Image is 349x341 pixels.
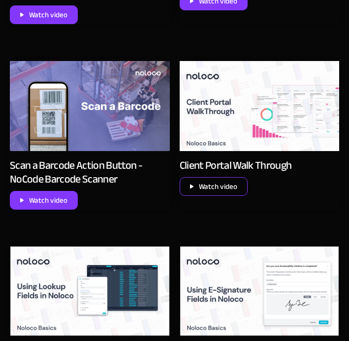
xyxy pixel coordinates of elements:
a: Client Portal Walk ThroughWatch video [180,61,340,210]
div: Client Portal Walk Through [180,158,292,172]
div: Scan a Barcode Action Button - NoCode Barcode Scanner [10,158,170,186]
a: Scan a Barcode Action Button - NoCode Barcode ScannerWatch video [10,61,170,210]
div: Watch video [199,180,237,193]
div: Watch video [29,194,67,207]
div: Watch video [29,8,67,21]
